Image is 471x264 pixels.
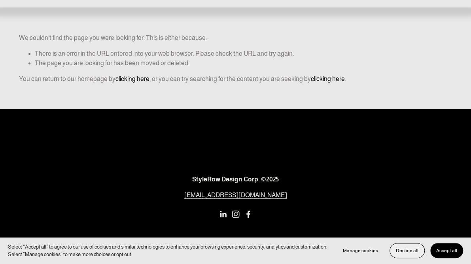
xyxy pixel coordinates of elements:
a: Instagram [232,210,240,218]
button: Manage cookies [337,243,384,258]
span: Decline all [396,248,418,253]
li: The page you are looking for has been moved or deleted. [35,58,452,68]
span: Accept all [436,248,457,253]
a: clicking here [115,75,149,82]
a: clicking here [311,75,345,82]
span: Manage cookies [343,248,378,253]
p: We couldn't find the page you were looking for. This is either because: [19,15,452,43]
strong: StyleRow Design Corp. ©2025 [192,176,279,183]
li: There is an error in the URL entered into your web browser. Please check the URL and try again. [35,49,452,58]
p: Select “Accept all” to agree to our use of cookies and similar technologies to enhance your brows... [8,243,329,258]
button: Decline all [390,243,425,258]
a: LinkedIn [219,210,227,218]
button: Accept all [430,243,463,258]
p: You can return to our homepage by , or you can try searching for the content you are seeking by . [19,74,452,84]
a: [EMAIL_ADDRESS][DOMAIN_NAME] [184,190,287,200]
a: Facebook [244,210,252,218]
